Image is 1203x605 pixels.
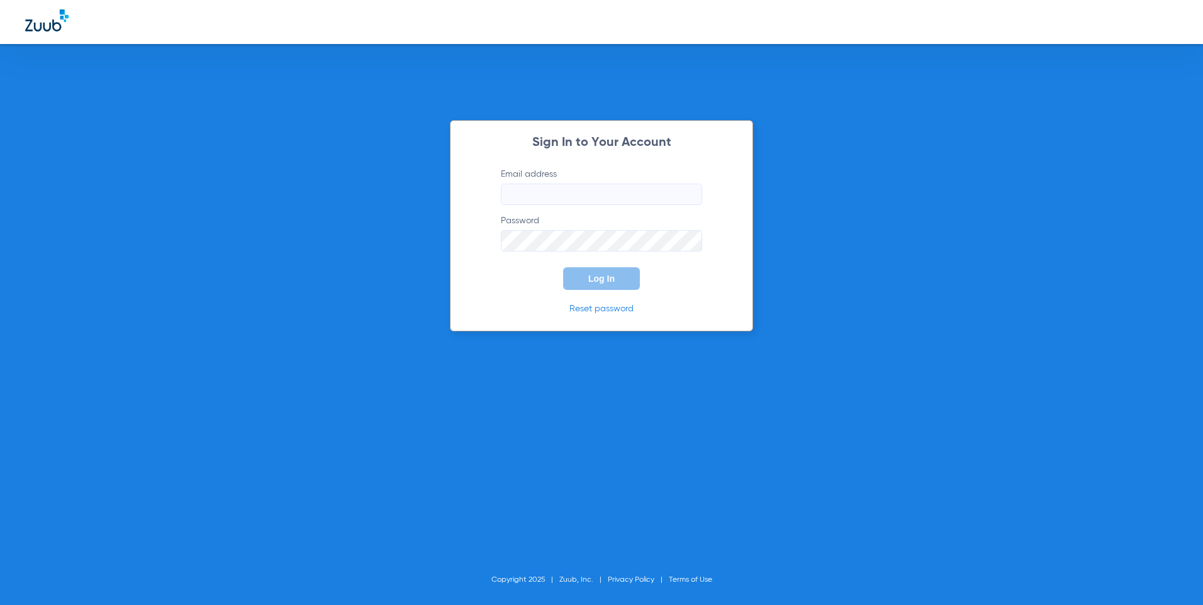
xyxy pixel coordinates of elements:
[482,136,721,149] h2: Sign In to Your Account
[559,574,608,586] li: Zuub, Inc.
[588,274,615,284] span: Log In
[501,230,702,252] input: Password
[669,576,712,584] a: Terms of Use
[563,267,640,290] button: Log In
[491,574,559,586] li: Copyright 2025
[501,168,702,205] label: Email address
[25,9,69,31] img: Zuub Logo
[608,576,654,584] a: Privacy Policy
[1140,545,1203,605] iframe: Chat Widget
[501,184,702,205] input: Email address
[569,304,634,313] a: Reset password
[501,214,702,252] label: Password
